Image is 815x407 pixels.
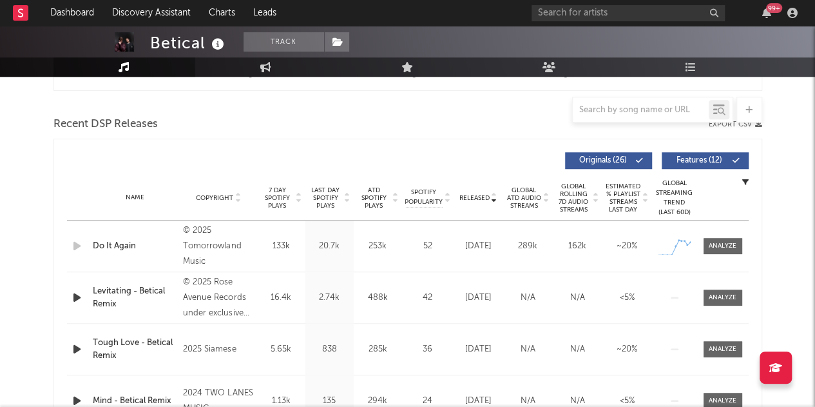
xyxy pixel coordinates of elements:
div: 253k [357,240,399,253]
div: Betical [150,32,227,54]
div: 16.4k [260,292,302,304]
div: ~ 20 % [606,240,649,253]
span: Recent DSP Releases [53,117,158,132]
div: © 2025 Tomorrowland Music [183,223,253,270]
div: 133k [260,240,302,253]
div: N/A [506,343,550,356]
input: Search for artists [532,5,725,21]
div: Name [93,193,177,203]
div: [DATE] [457,343,500,356]
div: N/A [506,292,550,304]
div: 838 [309,343,350,356]
span: Global Rolling 7D Audio Streams [556,183,591,213]
button: Features(12) [662,152,749,169]
button: 99+ [762,8,771,18]
div: 488k [357,292,399,304]
div: 289k [506,240,550,253]
span: 7 Day Spotify Plays [260,186,294,210]
div: 42 [405,292,450,304]
div: N/A [556,343,599,356]
div: 162k [556,240,599,253]
a: Tough Love - Betical Remix [93,337,177,362]
div: 2.74k [309,292,350,304]
input: Search by song name or URL [573,105,709,115]
span: Copyright [196,194,233,202]
span: Features ( 12 ) [670,157,729,164]
a: Levitating - Betical Remix [93,285,177,310]
span: ATD Spotify Plays [357,186,391,210]
div: <5% [606,292,649,304]
div: 36 [405,343,450,356]
div: Global Streaming Trend (Last 60D) [655,179,694,217]
div: 2025 Siamese [183,342,253,357]
button: Export CSV [709,121,762,128]
a: Do It Again [93,240,177,253]
div: © 2025 Rose Avenue Records under exclusive license to Reprise Records [183,275,253,321]
span: Originals ( 26 ) [573,157,633,164]
span: Released [459,194,490,202]
div: 5.65k [260,343,302,356]
div: [DATE] [457,240,500,253]
button: Originals(26) [565,152,652,169]
div: [DATE] [457,292,500,304]
span: Spotify Popularity [405,188,443,207]
span: Global ATD Audio Streams [506,186,542,210]
div: ~ 20 % [606,343,649,356]
span: Estimated % Playlist Streams Last Day [606,183,641,213]
div: 52 [405,240,450,253]
button: Track [244,32,324,52]
span: Last Day Spotify Plays [309,186,343,210]
div: 285k [357,343,399,356]
div: 99 + [766,3,782,13]
div: N/A [556,292,599,304]
div: 20.7k [309,240,350,253]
